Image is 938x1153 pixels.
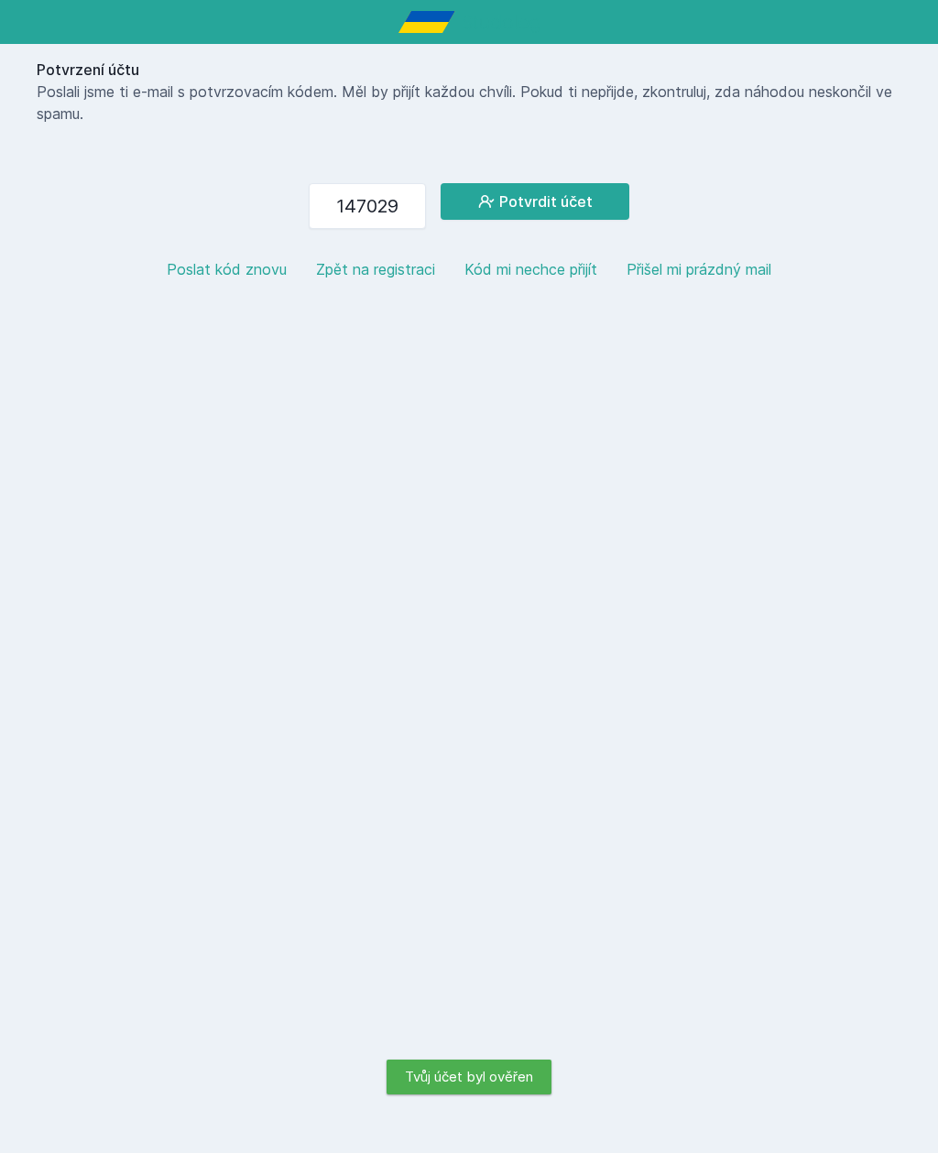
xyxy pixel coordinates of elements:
button: Zpět na registraci [316,258,435,280]
div: Tvůj účet byl ověřen [387,1060,551,1094]
p: Poslali jsme ti e-mail s potvrzovacím kódem. Měl by přijít každou chvíli. Pokud ti nepřijde, zkon... [37,81,901,125]
button: Přišel mi prázdný mail [627,258,771,280]
button: Poslat kód znovu [167,258,287,280]
button: Potvrdit účet [441,183,629,220]
h1: Potvrzení účtu [37,59,901,81]
input: 123456 [309,183,426,229]
button: Kód mi nechce přijít [464,258,597,280]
